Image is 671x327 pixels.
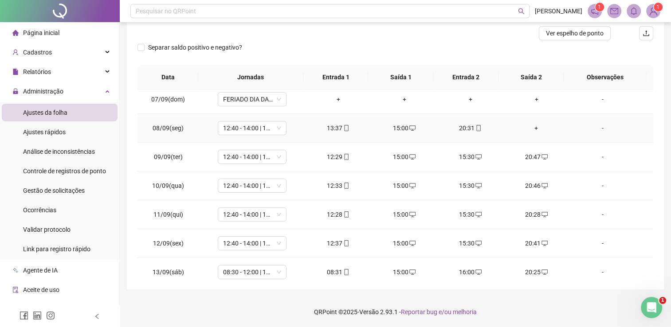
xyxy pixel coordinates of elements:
[378,123,430,133] div: 15:00
[510,181,562,191] div: 20:46
[223,121,281,135] span: 12:40 - 14:00 | 14:30 - 20:30
[153,269,184,276] span: 13/09(sáb)
[591,7,599,15] span: notification
[408,154,416,160] span: desktop
[145,43,246,52] span: Separar saldo positivo e negativo?
[312,123,364,133] div: 13:37
[153,240,184,247] span: 12/09(sex)
[475,269,482,275] span: desktop
[223,93,281,106] span: FERIADO DIA DA INDEPENDÊNCIA
[498,65,564,90] th: Saída 2
[23,226,71,233] span: Validar protocolo
[303,65,369,90] th: Entrada 1
[577,267,629,277] div: -
[571,72,640,82] span: Observações
[137,65,198,90] th: Data
[342,269,349,275] span: mobile
[546,28,604,38] span: Ver espelho de ponto
[444,267,496,277] div: 16:00
[541,240,548,246] span: desktop
[223,265,281,279] span: 08:30 - 12:00 | 13:00 - 20:30
[510,210,562,219] div: 20:28
[342,154,349,160] span: mobile
[641,297,662,318] iframe: Intercom live chat
[23,167,106,175] span: Controle de registros de ponto
[23,148,95,155] span: Análise de inconsistências
[23,128,66,136] span: Ajustes rápidos
[312,152,364,162] div: 12:29
[312,94,364,104] div: +
[444,238,496,248] div: 15:30
[342,125,349,131] span: mobile
[408,269,416,275] span: desktop
[643,30,650,37] span: upload
[444,210,496,219] div: 15:30
[378,210,430,219] div: 15:00
[577,210,629,219] div: -
[475,125,482,131] span: mobile
[342,211,349,218] span: mobile
[647,4,660,18] img: 82519
[312,181,364,191] div: 12:33
[153,125,184,132] span: 08/09(seg)
[152,182,184,189] span: 10/09(qua)
[94,313,100,319] span: left
[475,154,482,160] span: desktop
[378,267,430,277] div: 15:00
[312,210,364,219] div: 12:28
[541,211,548,218] span: desktop
[198,65,303,90] th: Jornadas
[312,238,364,248] div: 12:37
[223,208,281,221] span: 12:40 - 14:00 | 14:30 - 20:30
[312,267,364,277] div: 08:31
[154,153,183,160] span: 09/09(ter)
[408,240,416,246] span: desktop
[23,245,90,253] span: Link para registro rápido
[342,240,349,246] span: mobile
[153,211,183,218] span: 11/09(qui)
[401,308,477,315] span: Reportar bug e/ou melhoria
[378,94,430,104] div: +
[510,267,562,277] div: 20:25
[408,125,416,131] span: desktop
[378,238,430,248] div: 15:00
[577,181,629,191] div: -
[510,123,562,133] div: +
[342,183,349,189] span: mobile
[541,154,548,160] span: desktop
[408,211,416,218] span: desktop
[23,88,63,95] span: Administração
[444,152,496,162] div: 15:30
[20,311,28,320] span: facebook
[475,240,482,246] span: desktop
[535,6,582,16] span: [PERSON_NAME]
[541,269,548,275] span: desktop
[223,237,281,250] span: 12:40 - 14:00 | 14:30 - 20:30
[378,181,430,191] div: 15:00
[408,183,416,189] span: desktop
[23,206,56,214] span: Ocorrências
[444,181,496,191] div: 15:30
[518,8,525,15] span: search
[541,183,548,189] span: desktop
[23,109,67,116] span: Ajustes da folha
[577,94,629,104] div: -
[12,49,19,55] span: user-add
[444,94,496,104] div: +
[577,238,629,248] div: -
[595,3,604,12] sup: 1
[23,267,58,274] span: Agente de IA
[654,3,663,12] sup: Atualize o seu contato no menu Meus Dados
[475,211,482,218] span: desktop
[510,238,562,248] div: 20:41
[444,123,496,133] div: 20:31
[475,183,482,189] span: desktop
[46,311,55,320] span: instagram
[510,152,562,162] div: 20:47
[564,65,647,90] th: Observações
[151,96,185,103] span: 07/09(dom)
[223,150,281,163] span: 12:40 - 14:00 | 14:30 - 20:30
[368,65,433,90] th: Saída 1
[23,187,85,194] span: Gestão de solicitações
[23,29,59,36] span: Página inicial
